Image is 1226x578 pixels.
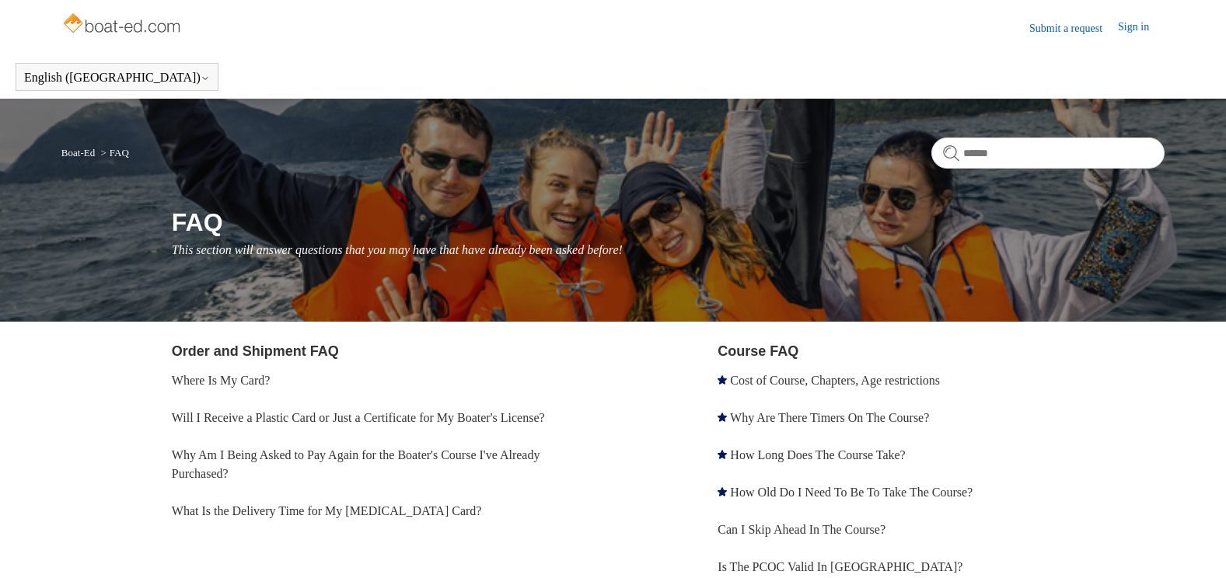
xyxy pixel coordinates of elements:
[718,375,727,385] svg: Promoted article
[718,523,885,536] a: Can I Skip Ahead In The Course?
[1029,20,1118,37] a: Submit a request
[97,147,128,158] li: FAQ
[730,374,940,387] a: Cost of Course, Chapters, Age restrictions
[172,504,482,517] a: What Is the Delivery Time for My [MEDICAL_DATA] Card?
[730,486,973,499] a: How Old Do I Need To Be To Take The Course?
[61,147,95,158] a: Boat-Ed
[61,9,185,40] img: Boat-Ed Help Center home page
[718,560,962,573] a: Is The PCOC Valid In [GEOGRAPHIC_DATA]?
[172,411,545,424] a: Will I Receive a Plastic Card or Just a Certificate for My Boater's License?
[718,413,727,422] svg: Promoted article
[718,450,727,459] svg: Promoted article
[718,343,798,359] a: Course FAQ
[172,241,1165,259] p: This section will answer questions that you may have that have already been asked before!
[172,448,540,480] a: Why Am I Being Asked to Pay Again for the Boater's Course I've Already Purchased?
[730,411,929,424] a: Why Are There Timers On The Course?
[61,147,98,158] li: Boat-Ed
[730,448,905,461] a: How Long Does The Course Take?
[1118,19,1165,37] a: Sign in
[931,138,1165,169] input: Search
[24,71,210,85] button: English ([GEOGRAPHIC_DATA])
[172,204,1165,241] h1: FAQ
[172,374,271,387] a: Where Is My Card?
[172,343,339,359] a: Order and Shipment FAQ
[718,487,727,496] svg: Promoted article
